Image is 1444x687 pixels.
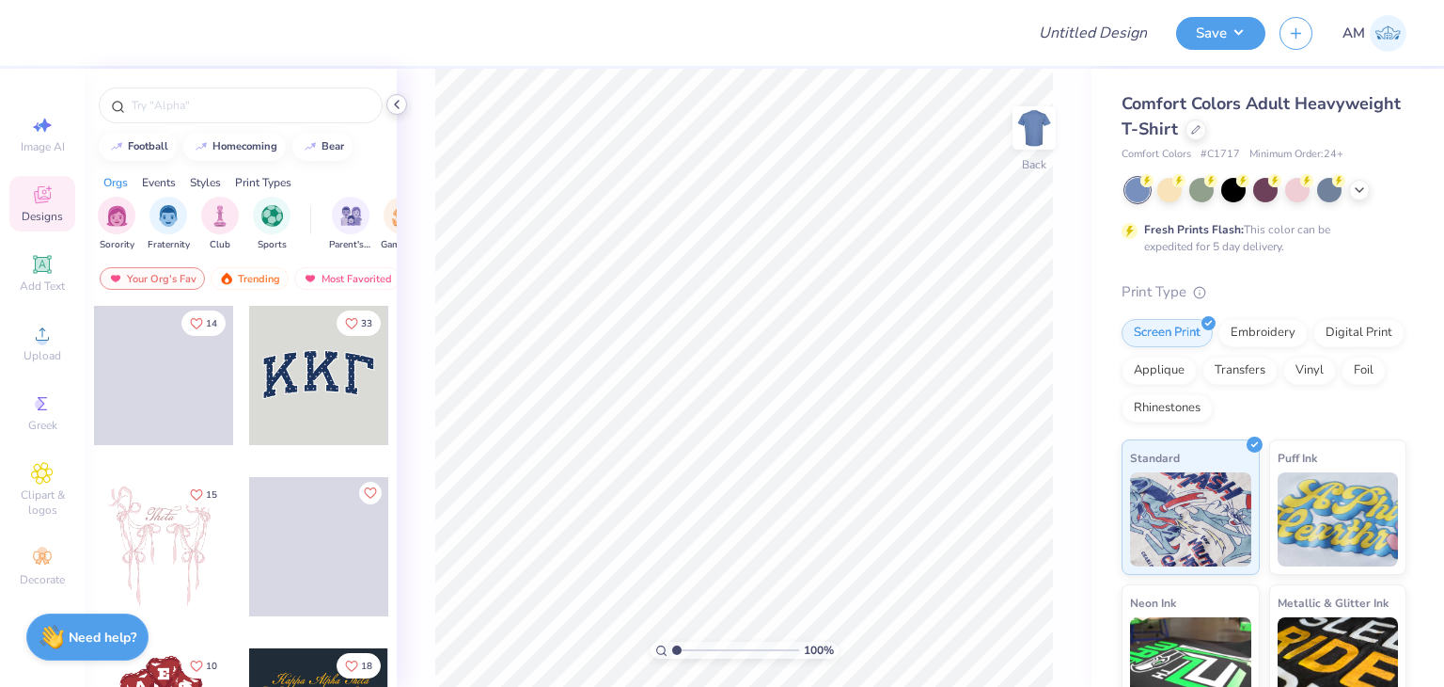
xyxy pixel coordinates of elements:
[1278,472,1399,567] img: Puff Ink
[24,348,61,363] span: Upload
[235,174,291,191] div: Print Types
[219,272,234,285] img: trending.gif
[210,238,230,252] span: Club
[381,197,424,252] div: filter for Game Day
[183,133,286,161] button: homecoming
[329,238,372,252] span: Parent's Weekend
[103,174,128,191] div: Orgs
[1313,319,1405,347] div: Digital Print
[1342,23,1365,44] span: AM
[106,205,128,227] img: Sorority Image
[181,653,226,679] button: Like
[1122,394,1213,423] div: Rhinestones
[100,238,134,252] span: Sorority
[1249,147,1343,163] span: Minimum Order: 24 +
[258,238,287,252] span: Sports
[1022,156,1046,173] div: Back
[1370,15,1406,52] img: Abhinav Mohan
[1130,593,1176,613] span: Neon Ink
[294,267,400,290] div: Most Favorited
[181,482,226,507] button: Like
[98,197,135,252] div: filter for Sorority
[128,141,168,152] div: football
[1122,147,1191,163] span: Comfort Colors
[253,197,290,252] button: filter button
[1342,15,1406,52] a: AM
[1130,448,1180,468] span: Standard
[359,482,382,504] button: Like
[206,319,217,328] span: 14
[253,197,290,252] div: filter for Sports
[804,642,834,659] span: 100 %
[148,238,190,252] span: Fraternity
[1278,448,1317,468] span: Puff Ink
[340,205,362,227] img: Parent's Weekend Image
[98,197,135,252] button: filter button
[381,197,424,252] button: filter button
[9,487,75,518] span: Clipart & logos
[148,197,190,252] div: filter for Fraternity
[329,197,372,252] div: filter for Parent's Weekend
[1130,472,1251,567] img: Standard
[261,205,283,227] img: Sports Image
[361,662,372,671] span: 18
[212,141,277,152] div: homecoming
[292,133,353,161] button: bear
[69,629,136,647] strong: Need help?
[108,272,123,285] img: most_fav.gif
[20,279,65,294] span: Add Text
[1218,319,1308,347] div: Embroidery
[329,197,372,252] button: filter button
[1202,357,1278,385] div: Transfers
[190,174,221,191] div: Styles
[1122,281,1406,303] div: Print Type
[28,418,57,433] span: Greek
[303,272,318,285] img: most_fav.gif
[210,205,230,227] img: Club Image
[194,141,209,152] img: trend_line.gif
[1122,92,1401,140] span: Comfort Colors Adult Heavyweight T-Shirt
[1283,357,1336,385] div: Vinyl
[1144,222,1244,237] strong: Fresh Prints Flash:
[303,141,318,152] img: trend_line.gif
[142,174,176,191] div: Events
[1278,593,1389,613] span: Metallic & Glitter Ink
[1015,109,1053,147] img: Back
[181,311,226,336] button: Like
[1144,221,1375,255] div: This color can be expedited for 5 day delivery.
[148,197,190,252] button: filter button
[1342,357,1386,385] div: Foil
[361,319,372,328] span: 33
[158,205,179,227] img: Fraternity Image
[381,238,424,252] span: Game Day
[1201,147,1240,163] span: # C1717
[206,490,217,500] span: 15
[337,653,381,679] button: Like
[392,205,414,227] img: Game Day Image
[21,139,65,154] span: Image AI
[22,209,63,224] span: Designs
[201,197,239,252] button: filter button
[211,267,289,290] div: Trending
[109,141,124,152] img: trend_line.gif
[99,133,177,161] button: football
[206,662,217,671] span: 10
[100,267,205,290] div: Your Org's Fav
[130,96,370,115] input: Try "Alpha"
[1024,14,1162,52] input: Untitled Design
[20,572,65,587] span: Decorate
[1122,319,1213,347] div: Screen Print
[337,311,381,336] button: Like
[1176,17,1265,50] button: Save
[201,197,239,252] div: filter for Club
[322,141,344,152] div: bear
[1122,357,1197,385] div: Applique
